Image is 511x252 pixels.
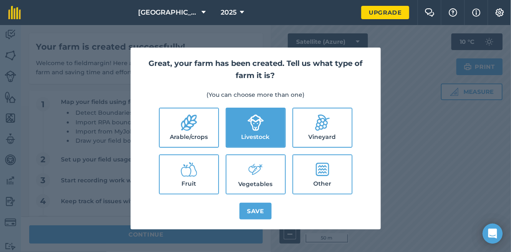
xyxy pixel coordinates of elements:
[293,108,352,147] label: Vineyard
[239,203,272,219] button: Save
[141,90,371,99] p: (You can choose more than one)
[495,8,505,17] img: A cog icon
[227,155,285,194] label: Vegetables
[138,8,198,18] span: [GEOGRAPHIC_DATA]
[141,58,371,82] h2: Great, your farm has been created. Tell us what type of farm it is?
[361,6,409,19] a: Upgrade
[227,108,285,147] label: Livestock
[425,8,435,17] img: Two speech bubbles overlapping with the left bubble in the forefront
[448,8,458,17] img: A question mark icon
[483,224,503,244] div: Open Intercom Messenger
[160,108,218,147] label: Arable/crops
[293,155,352,194] label: Other
[472,8,481,18] img: svg+xml;base64,PHN2ZyB4bWxucz0iaHR0cDovL3d3dy53My5vcmcvMjAwMC9zdmciIHdpZHRoPSIxNyIgaGVpZ2h0PSIxNy...
[160,155,218,194] label: Fruit
[221,8,237,18] span: 2025
[8,6,21,19] img: fieldmargin Logo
